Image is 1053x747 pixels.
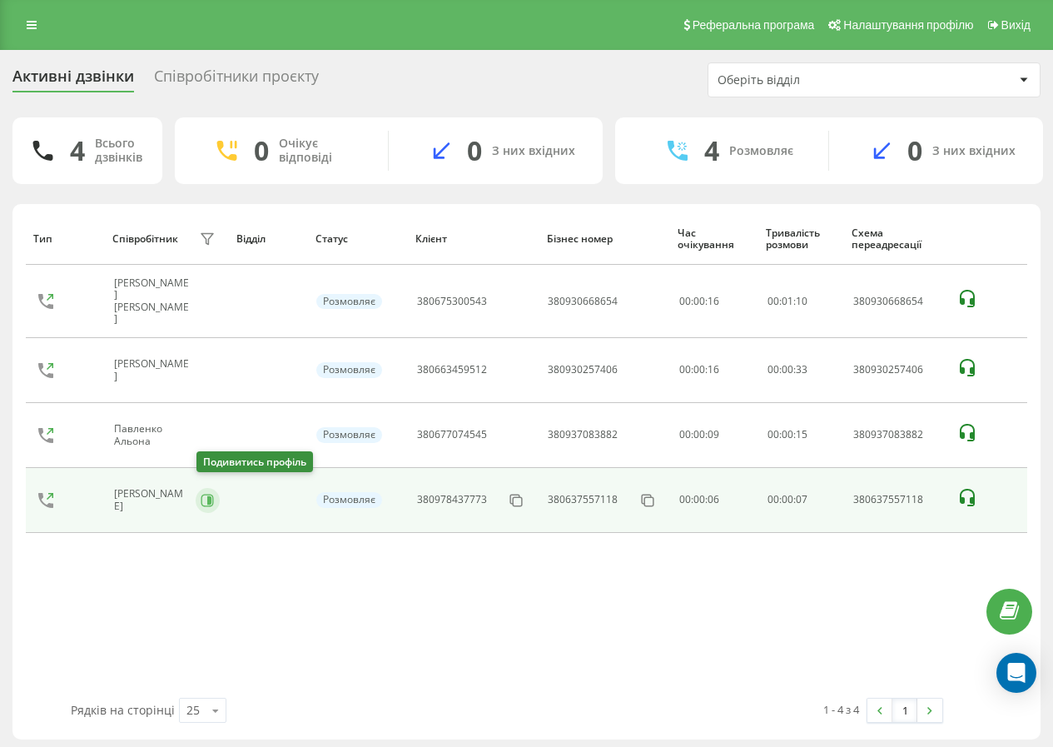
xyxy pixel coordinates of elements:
div: Активні дзвінки [12,67,134,93]
div: : : [767,494,807,505]
div: З них вхідних [932,144,1016,158]
div: Співробітник [112,233,178,245]
div: 380637557118 [853,494,939,505]
span: Реферальна програма [693,18,815,32]
div: 380930257406 [853,364,939,376]
span: Налаштування профілю [843,18,973,32]
div: Open Intercom Messenger [996,653,1036,693]
span: 00 [767,362,779,376]
span: 07 [796,492,807,506]
div: Розмовляє [316,362,382,377]
span: 00 [782,362,793,376]
div: Оберіть відділ [718,73,916,87]
div: З них вхідних [492,144,575,158]
div: Розмовляє [729,144,793,158]
div: Схема переадресації [852,227,941,251]
div: [PERSON_NAME] [114,358,196,382]
div: Очікує відповіді [279,137,363,165]
div: Відділ [236,233,300,245]
div: Розмовляє [316,492,382,507]
div: Тип [33,233,97,245]
div: [PERSON_NAME] [114,488,192,512]
div: 00:00:06 [679,494,749,505]
span: Рядків на сторінці [71,702,175,718]
div: 4 [70,135,85,167]
div: 380937083882 [548,429,618,441]
div: Розмовляє [316,427,382,442]
div: Співробітники проєкту [154,67,319,93]
span: Вихід [1001,18,1031,32]
div: Всього дзвінків [95,137,142,165]
span: 00 [767,492,779,506]
span: 01 [782,294,793,308]
span: 00 [782,427,793,441]
div: Клієнт [415,233,531,245]
div: 380930668654 [548,296,618,307]
div: 380930257406 [548,364,618,376]
span: 00 [782,492,793,506]
div: 380677074545 [417,429,487,441]
div: 25 [186,702,200,719]
span: 00 [767,427,779,441]
div: : : [767,364,807,376]
div: 0 [467,135,482,167]
div: Розмовляє [316,294,382,309]
span: 33 [796,362,807,376]
div: 00:00:09 [679,429,749,441]
div: Тривалість розмови [766,227,836,251]
div: 1 - 4 з 4 [823,701,859,718]
div: 380663459512 [417,364,487,376]
span: 00 [767,294,779,308]
div: 00:00:16 [679,296,749,307]
div: 380675300543 [417,296,487,307]
div: Подивитись профіль [196,451,313,472]
div: : : [767,296,807,307]
div: Павленко Альона [114,423,196,447]
div: 0 [254,135,269,167]
div: 380637557118 [548,494,618,505]
span: 10 [796,294,807,308]
div: Бізнес номер [547,233,663,245]
div: : : [767,429,807,441]
div: Час очікування [678,227,750,251]
span: 15 [796,427,807,441]
a: 1 [892,699,917,722]
div: Статус [315,233,400,245]
div: [PERSON_NAME] [PERSON_NAME] [114,277,196,326]
div: 0 [907,135,922,167]
div: 4 [704,135,719,167]
div: 380937083882 [853,429,939,441]
div: 380978437773 [417,494,487,505]
div: 380930668654 [853,296,939,307]
div: 00:00:16 [679,364,749,376]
